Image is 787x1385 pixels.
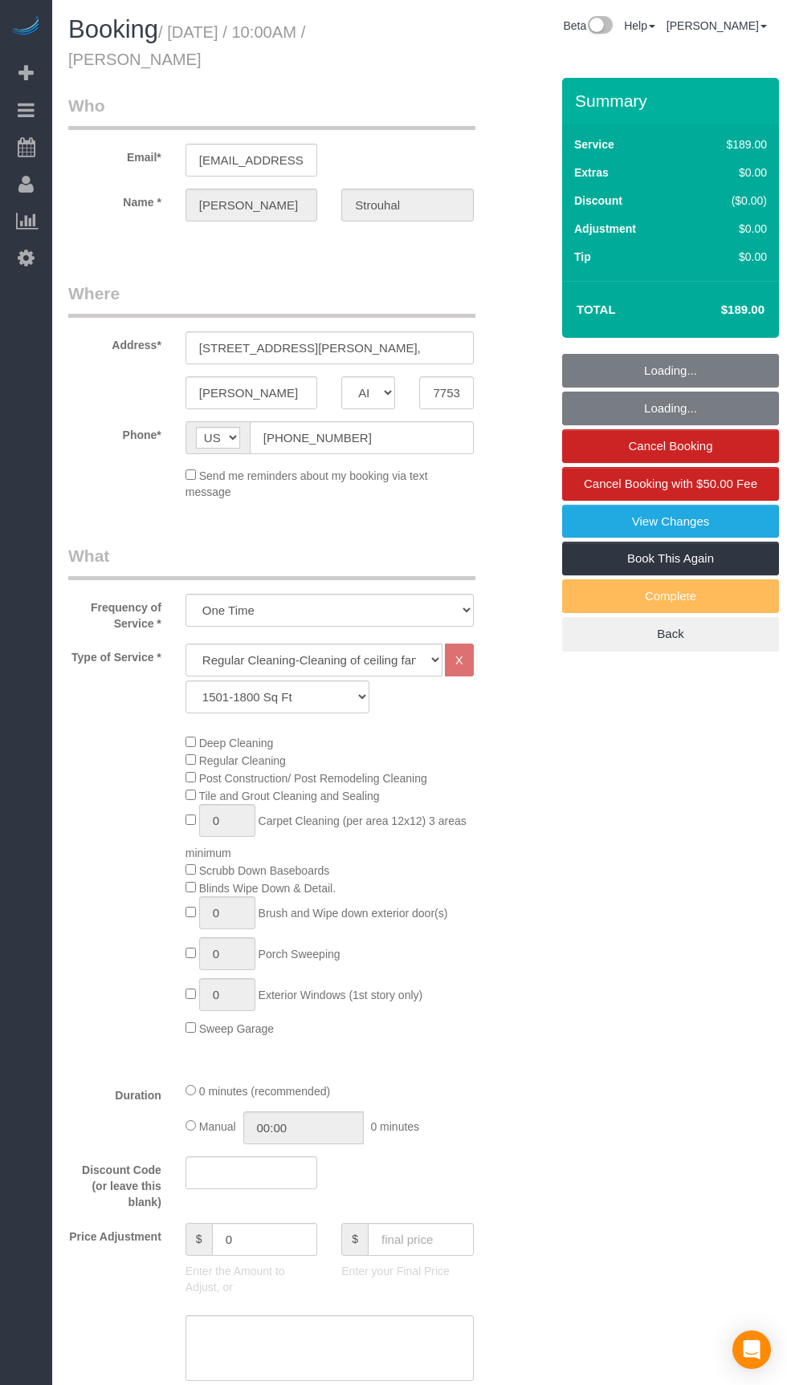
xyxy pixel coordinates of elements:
[574,249,591,265] label: Tip
[56,189,173,210] label: Name *
[186,189,317,221] input: First Name*
[341,189,473,221] input: Last Name*
[186,469,428,498] span: Send me reminders about my booking via text message
[692,249,767,265] div: $0.00
[574,164,609,181] label: Extras
[199,1120,236,1133] span: Manual
[186,1223,212,1256] span: $
[732,1330,771,1369] div: Open Intercom Messenger
[10,16,42,39] img: Automaid Logo
[198,790,379,802] span: Tile and Grout Cleaning and Sealing
[199,882,336,895] span: Blinds Wipe Down & Detail.
[186,814,467,859] span: Carpet Cleaning (per area 12x12) 3 areas minimum
[692,164,767,181] div: $0.00
[56,1156,173,1210] label: Discount Code (or leave this blank)
[562,617,779,651] a: Back
[692,193,767,209] div: ($0.00)
[68,94,475,130] legend: Who
[186,144,317,177] input: Email*
[68,15,158,43] span: Booking
[56,1082,173,1103] label: Duration
[368,1223,474,1256] input: final price
[577,303,616,316] strong: Total
[667,19,767,32] a: [PERSON_NAME]
[259,948,340,961] span: Porch Sweeping
[250,421,474,454] input: Phone*
[56,644,173,665] label: Type of Service *
[186,376,317,409] input: City*
[419,376,473,409] input: Zip Code*
[586,16,613,37] img: New interface
[199,772,427,785] span: Post Construction/ Post Remodeling Cleaning
[199,754,286,767] span: Regular Cleaning
[563,19,613,32] a: Beta
[199,864,330,877] span: Scrubb Down Baseboards
[624,19,655,32] a: Help
[56,331,173,353] label: Address*
[56,1223,173,1245] label: Price Adjustment
[341,1223,368,1256] span: $
[584,477,757,490] span: Cancel Booking with $50.00 Fee
[575,91,771,110] h3: Summary
[692,221,767,237] div: $0.00
[199,1085,330,1098] span: 0 minutes (recommended)
[259,989,423,1001] span: Exterior Windows (1st story only)
[574,221,636,237] label: Adjustment
[259,907,448,920] span: Brush and Wipe down exterior door(s)
[68,544,475,580] legend: What
[673,303,765,317] h4: $189.00
[562,542,779,575] a: Book This Again
[199,737,274,749] span: Deep Cleaning
[692,136,767,152] div: $189.00
[562,467,779,501] a: Cancel Booking with $50.00 Fee
[199,1022,274,1035] span: Sweep Garage
[56,421,173,443] label: Phone*
[341,1263,473,1279] p: Enter your Final Price
[186,1263,317,1295] p: Enter the Amount to Adjust, or
[56,144,173,165] label: Email*
[68,282,475,318] legend: Where
[68,23,305,68] small: / [DATE] / 10:00AM / [PERSON_NAME]
[370,1120,419,1133] span: 0 minutes
[56,594,173,632] label: Frequency of Service *
[574,136,614,152] label: Service
[562,505,779,538] a: View Changes
[562,429,779,463] a: Cancel Booking
[574,193,622,209] label: Discount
